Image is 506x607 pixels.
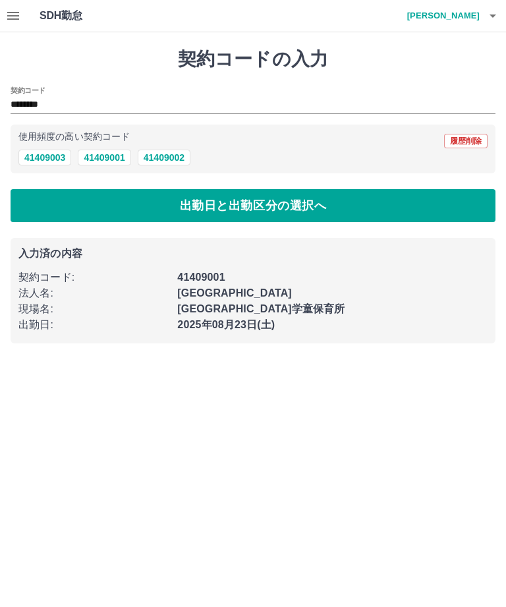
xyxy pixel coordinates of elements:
[177,303,345,314] b: [GEOGRAPHIC_DATA]学童保育所
[11,48,495,71] h1: 契約コードの入力
[18,132,130,142] p: 使用頻度の高い契約コード
[78,150,130,165] button: 41409001
[18,270,169,285] p: 契約コード :
[177,272,225,283] b: 41409001
[18,150,71,165] button: 41409003
[18,317,169,333] p: 出勤日 :
[11,189,495,222] button: 出勤日と出勤区分の選択へ
[18,285,169,301] p: 法人名 :
[444,134,488,148] button: 履歴削除
[18,301,169,317] p: 現場名 :
[177,287,292,299] b: [GEOGRAPHIC_DATA]
[11,85,45,96] h2: 契約コード
[138,150,190,165] button: 41409002
[18,248,488,259] p: 入力済の内容
[177,319,275,330] b: 2025年08月23日(土)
